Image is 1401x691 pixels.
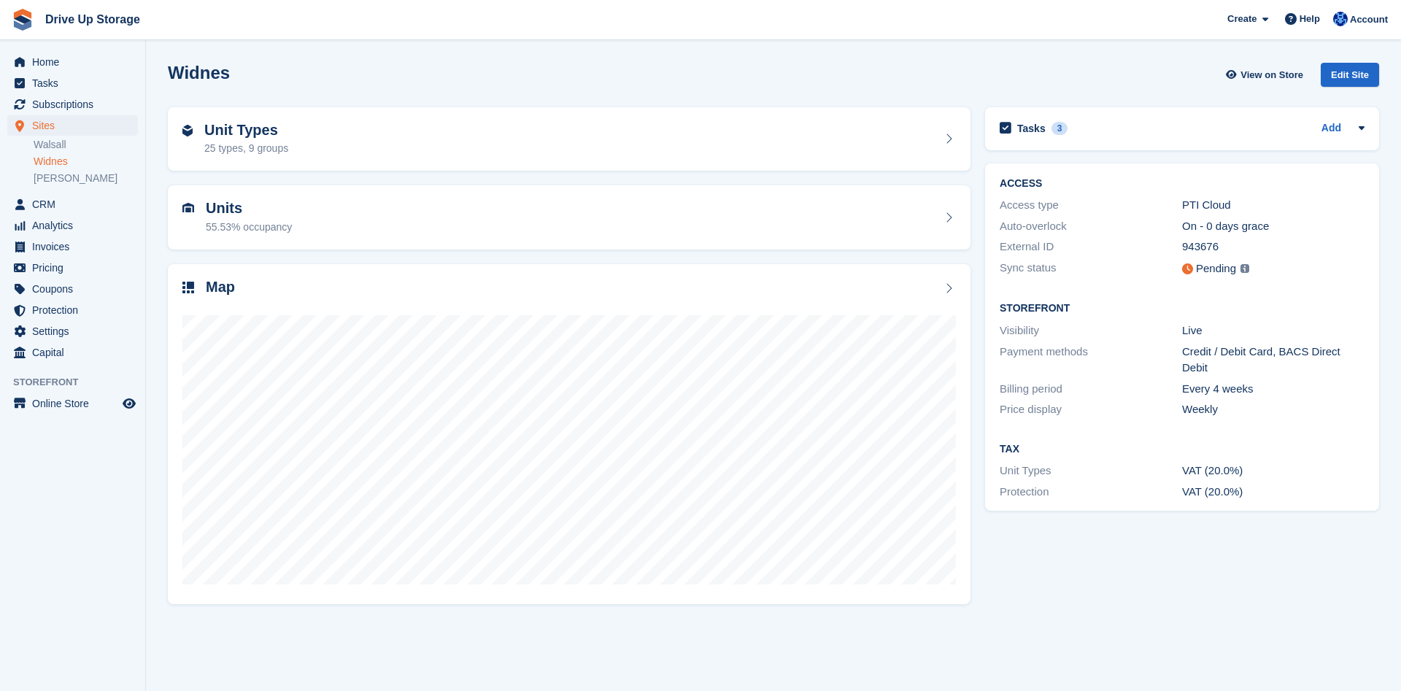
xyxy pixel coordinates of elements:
div: External ID [1000,239,1182,255]
div: Visibility [1000,323,1182,339]
div: Live [1182,323,1365,339]
a: menu [7,194,138,215]
div: VAT (20.0%) [1182,463,1365,479]
div: PTI Cloud [1182,197,1365,214]
h2: Unit Types [204,122,288,139]
div: Pending [1196,260,1236,277]
span: Invoices [32,236,120,257]
span: Home [32,52,120,72]
div: Edit Site [1321,63,1379,87]
a: [PERSON_NAME] [34,171,138,185]
a: menu [7,258,138,278]
span: Subscriptions [32,94,120,115]
a: menu [7,215,138,236]
div: Auto-overlock [1000,218,1182,235]
a: Walsall [34,138,138,152]
span: Coupons [32,279,120,299]
div: Payment methods [1000,344,1182,377]
a: Map [168,264,970,605]
div: Price display [1000,401,1182,418]
div: Protection [1000,484,1182,501]
h2: Tasks [1017,122,1046,135]
h2: Units [206,200,292,217]
div: Billing period [1000,381,1182,398]
span: Protection [32,300,120,320]
a: menu [7,236,138,257]
a: menu [7,321,138,341]
div: 55.53% occupancy [206,220,292,235]
a: Widnes [34,155,138,169]
img: Widnes Team [1333,12,1348,26]
img: unit-type-icn-2b2737a686de81e16bb02015468b77c625bbabd49415b5ef34ead5e3b44a266d.svg [182,125,193,136]
a: menu [7,52,138,72]
span: Account [1350,12,1388,27]
img: icon-info-grey-7440780725fd019a000dd9b08b2336e03edf1995a4989e88bcd33f0948082b44.svg [1240,264,1249,273]
img: stora-icon-8386f47178a22dfd0bd8f6a31ec36ba5ce8667c1dd55bd0f319d3a0aa187defe.svg [12,9,34,31]
a: Units 55.53% occupancy [168,185,970,250]
div: 943676 [1182,239,1365,255]
div: 25 types, 9 groups [204,141,288,156]
span: Capital [32,342,120,363]
a: Unit Types 25 types, 9 groups [168,107,970,171]
a: menu [7,115,138,136]
span: Settings [32,321,120,341]
h2: ACCESS [1000,178,1365,190]
span: View on Store [1240,68,1303,82]
span: Pricing [32,258,120,278]
div: Credit / Debit Card, BACS Direct Debit [1182,344,1365,377]
a: menu [7,342,138,363]
div: 3 [1051,122,1068,135]
img: unit-icn-7be61d7bf1b0ce9d3e12c5938cc71ed9869f7b940bace4675aadf7bd6d80202e.svg [182,203,194,213]
h2: Tax [1000,444,1365,455]
a: View on Store [1224,63,1309,87]
a: menu [7,73,138,93]
a: menu [7,300,138,320]
a: menu [7,393,138,414]
h2: Storefront [1000,303,1365,314]
span: Analytics [32,215,120,236]
div: Weekly [1182,401,1365,418]
div: On - 0 days grace [1182,218,1365,235]
span: Storefront [13,375,145,390]
span: Sites [32,115,120,136]
span: Create [1227,12,1257,26]
a: menu [7,279,138,299]
a: Edit Site [1321,63,1379,93]
div: Access type [1000,197,1182,214]
h2: Widnes [168,63,230,82]
div: Unit Types [1000,463,1182,479]
a: menu [7,94,138,115]
span: Help [1300,12,1320,26]
a: Preview store [120,395,138,412]
div: Every 4 weeks [1182,381,1365,398]
span: CRM [32,194,120,215]
img: map-icn-33ee37083ee616e46c38cad1a60f524a97daa1e2b2c8c0bc3eb3415660979fc1.svg [182,282,194,293]
span: Tasks [32,73,120,93]
a: Drive Up Storage [39,7,146,31]
a: Add [1321,120,1341,137]
h2: Map [206,279,235,296]
div: VAT (20.0%) [1182,484,1365,501]
span: Online Store [32,393,120,414]
div: Sync status [1000,260,1182,278]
